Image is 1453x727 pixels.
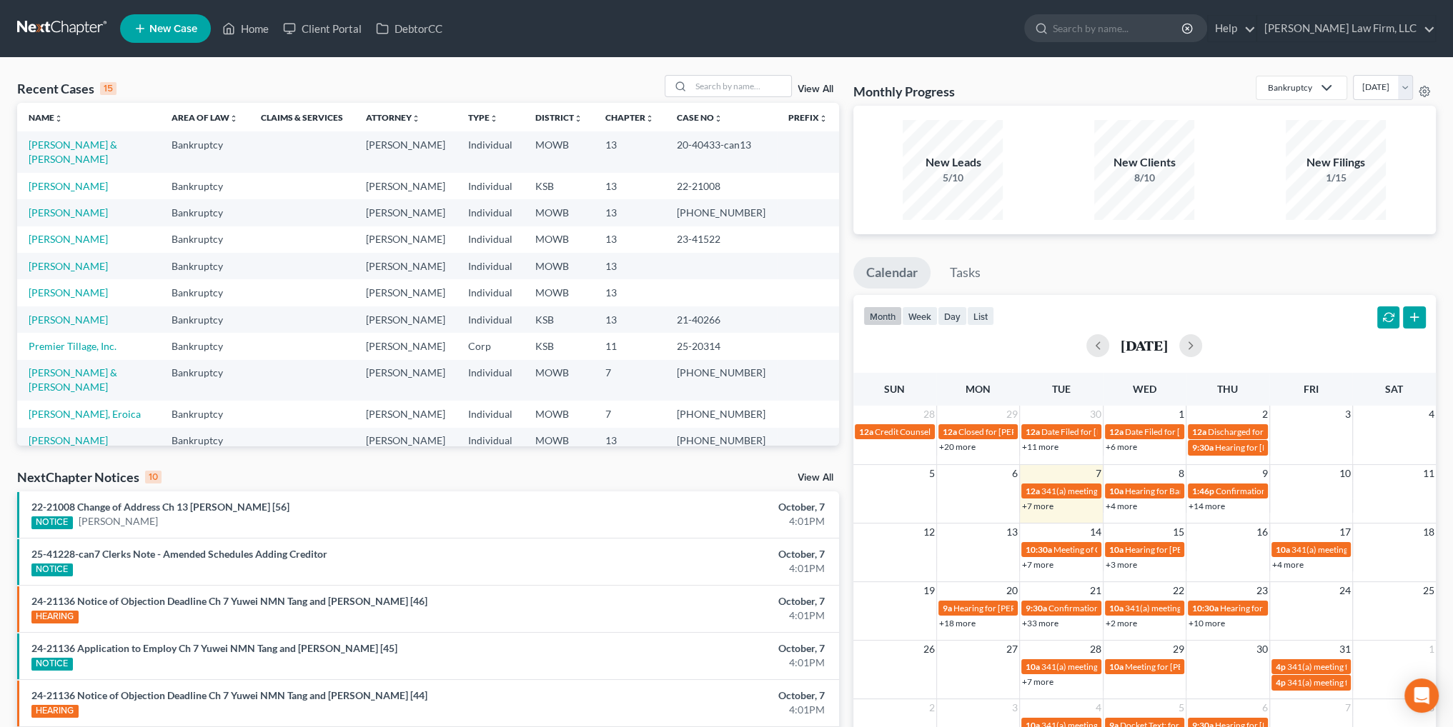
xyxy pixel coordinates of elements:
span: 19 [922,582,936,599]
span: 10a [1109,486,1124,496]
td: Individual [457,428,524,454]
td: [PERSON_NAME] [354,131,457,172]
td: Individual [457,306,524,333]
span: 9:30a [1192,442,1214,453]
i: unfold_more [490,114,498,123]
div: 4:01PM [570,514,825,528]
span: Meeting for [PERSON_NAME] [1125,661,1237,672]
i: unfold_more [574,114,582,123]
span: 4p [1276,677,1286,688]
span: Closed for [PERSON_NAME] & [PERSON_NAME] [958,426,1141,437]
span: 10:30a [1026,544,1052,555]
span: Sat [1385,383,1403,395]
span: New Case [149,24,197,34]
a: [PERSON_NAME] [29,233,108,245]
span: Sun [884,383,905,395]
td: Individual [457,360,524,401]
td: MOWB [524,131,594,172]
div: Open Intercom Messenger [1404,678,1439,713]
td: MOWB [524,401,594,427]
span: 13 [1005,523,1019,541]
a: +11 more [1022,441,1058,452]
a: Chapterunfold_more [605,112,654,123]
td: MOWB [524,226,594,253]
td: Corp [457,333,524,359]
div: 4:01PM [570,608,825,623]
a: [PERSON_NAME] & [PERSON_NAME] [29,139,117,165]
td: Individual [457,253,524,279]
span: 341(a) meeting for Bar K Holdings, LLC [1291,544,1436,555]
td: Bankruptcy [160,226,249,253]
span: 341(a) meeting for [PERSON_NAME] [1287,661,1425,672]
a: Prefixunfold_more [788,112,828,123]
span: 29 [1171,641,1186,658]
a: 24-21136 Application to Employ Ch 7 Yuwei NMN Tang and [PERSON_NAME] [45] [31,642,397,654]
a: [PERSON_NAME] Law Firm, LLC [1257,16,1435,41]
a: [PERSON_NAME] [29,434,108,446]
span: 7 [1094,465,1103,482]
span: Hearing for [PERSON_NAME] [953,603,1065,613]
div: October, 7 [570,547,825,561]
a: +2 more [1106,618,1137,628]
span: 30 [1255,641,1269,658]
div: 4:01PM [570,703,825,717]
a: [PERSON_NAME] [29,260,108,272]
td: 7 [594,360,665,401]
a: +3 more [1106,559,1137,570]
a: Help [1208,16,1256,41]
span: 27 [1005,641,1019,658]
i: unfold_more [54,114,63,123]
span: Mon [966,383,991,395]
span: 11 [1422,465,1436,482]
a: Attorneyunfold_more [366,112,420,123]
td: Individual [457,131,524,172]
span: 341(a) meeting for [PERSON_NAME] [1041,486,1179,496]
a: 22-21008 Change of Address Ch 13 [PERSON_NAME] [56] [31,501,289,513]
a: [PERSON_NAME] [79,514,158,528]
span: 8 [1177,465,1186,482]
td: MOWB [524,360,594,401]
span: 28 [922,406,936,423]
div: October, 7 [570,594,825,608]
td: 7 [594,401,665,427]
td: 13 [594,199,665,226]
td: 13 [594,306,665,333]
span: Confirmation hearing for Apple Central KC [1216,486,1375,496]
div: October, 7 [570,641,825,656]
div: 5/10 [903,171,1003,185]
span: 1 [1427,641,1436,658]
span: 10 [1338,465,1352,482]
th: Claims & Services [249,103,354,131]
a: +14 more [1189,501,1225,511]
td: [PERSON_NAME] [354,360,457,401]
div: NOTICE [31,516,73,529]
a: Client Portal [276,16,369,41]
div: HEARING [31,705,79,718]
i: unfold_more [714,114,723,123]
span: Meeting of Creditors for [PERSON_NAME] [1053,544,1212,555]
a: 24-21136 Notice of Objection Deadline Ch 7 Yuwei NMN Tang and [PERSON_NAME] [46] [31,595,427,607]
span: Hearing for Bar K Holdings, LLC [1125,486,1243,496]
span: Wed [1133,383,1156,395]
td: Bankruptcy [160,199,249,226]
span: 25 [1422,582,1436,599]
td: [PHONE_NUMBER] [665,401,777,427]
span: 10a [1109,603,1124,613]
span: 341(a) meeting for [PERSON_NAME] [1041,661,1179,672]
a: +4 more [1272,559,1304,570]
span: 4 [1094,699,1103,716]
div: HEARING [31,611,79,623]
span: Fri [1304,383,1319,395]
td: 25-20314 [665,333,777,359]
span: 10a [1276,544,1290,555]
span: 31 [1338,641,1352,658]
div: New Filings [1286,154,1386,171]
td: 13 [594,428,665,454]
td: 13 [594,173,665,199]
button: list [967,306,994,326]
a: 24-21136 Notice of Objection Deadline Ch 7 Yuwei NMN Tang and [PERSON_NAME] [44] [31,689,427,701]
td: 13 [594,226,665,253]
td: KSB [524,306,594,333]
span: 10a [1109,544,1124,555]
span: 14 [1088,523,1103,541]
